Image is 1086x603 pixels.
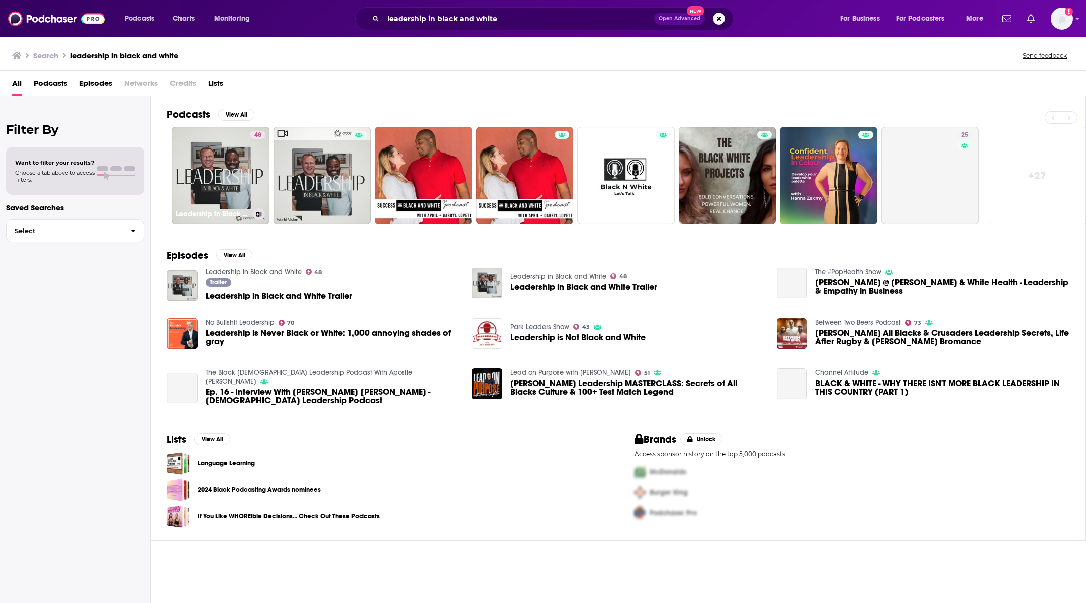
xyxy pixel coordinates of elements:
[833,11,892,27] button: open menu
[510,283,657,291] span: Leadership in Black and White Trailer
[206,318,275,327] a: No Bullsh!t Leadership
[206,368,412,386] a: The Black Church Leadership Podcast With Apostle Martin Wilson
[472,368,502,399] a: Samuel Whitelock’s Leadership MASTERCLASS: Secrets of All Blacks Culture & 100+ Test Match Legend
[79,75,112,96] a: Episodes
[777,268,807,298] a: Thomas Black @ Baylor Scott & White Health - Leadership & Empathy in Business
[12,75,22,96] a: All
[630,503,650,523] img: Third Pro Logo
[176,210,249,218] h3: Leadership in Black and White
[15,169,95,183] span: Choose a tab above to access filters.
[654,13,705,25] button: Open AdvancedNew
[206,268,302,276] a: Leadership in Black and White
[1051,8,1073,30] button: Show profile menu
[167,249,208,262] h2: Episodes
[1051,8,1073,30] span: Logged in as ZoeJethani
[510,368,631,377] a: Lead on Purpose with James Laughlin
[582,325,590,329] span: 43
[194,433,230,445] button: View All
[630,482,650,503] img: Second Pro Logo
[6,203,144,212] p: Saved Searches
[914,321,921,325] span: 73
[510,333,646,342] a: Leadership is Not Black and White
[287,321,294,325] span: 70
[680,433,723,445] button: Unlock
[70,51,178,60] h3: leadership in black and white
[815,318,901,327] a: Between Two Beers Podcast
[210,279,227,285] span: Trailer
[254,130,261,140] span: 48
[1051,8,1073,30] img: User Profile
[815,368,868,377] a: Channel Attitude
[125,12,154,26] span: Podcasts
[206,329,460,346] a: Leadership is Never Black or White: 1,000 annoying shades of gray
[905,320,921,326] a: 73
[815,278,1069,295] a: Thomas Black @ Baylor Scott & White Health - Leadership & Empathy in Business
[659,16,700,21] span: Open Advanced
[34,75,67,96] a: Podcasts
[644,371,650,375] span: 51
[777,318,807,349] img: Samuel Whitelock's All Blacks & Crusaders Leadership Secrets, Life After Rugby & Kieran Read Brom...
[1065,8,1073,16] svg: Add a profile image
[630,462,650,482] img: First Pro Logo
[167,452,190,475] a: Language Learning
[896,12,945,26] span: For Podcasters
[173,12,195,26] span: Charts
[198,458,255,469] a: Language Learning
[635,370,650,376] a: 51
[206,292,352,300] a: Leadership in Black and White Trailer
[167,373,198,404] a: Ep. 16 - Interview With Bishop Quantice T. White - The Black Church Leadership Podcast
[510,272,606,281] a: Leadership in Black and White
[815,329,1069,346] span: [PERSON_NAME] All Blacks & Crusaders Leadership Secrets, Life After Rugby & [PERSON_NAME] Bromance
[166,11,201,27] a: Charts
[206,388,460,405] a: Ep. 16 - Interview With Bishop Quantice T. White - The Black Church Leadership Podcast
[167,108,254,121] a: PodcastsView All
[279,320,295,326] a: 70
[777,368,807,399] a: BLACK & WHITE - WHY THERE ISN'T MORE BLACK LEADERSHIP IN THIS COUNTRY (PART 1)
[214,12,250,26] span: Monitoring
[687,6,705,16] span: New
[198,511,380,522] a: If You Like WHOREible Decisions... Check Out These Podcasts
[250,131,265,139] a: 48
[573,324,590,330] a: 43
[167,249,252,262] a: EpisodesView All
[959,11,996,27] button: open menu
[815,268,881,276] a: The #PopHealth Show
[815,329,1069,346] a: Samuel Whitelock's All Blacks & Crusaders Leadership Secrets, Life After Rugby & Kieran Read Brom...
[1023,10,1039,27] a: Show notifications dropdown
[33,51,58,60] h3: Search
[306,269,322,275] a: 48
[167,505,190,528] a: If You Like WHOREible Decisions... Check Out These Podcasts
[167,270,198,301] img: Leadership in Black and White Trailer
[206,388,460,405] span: Ep. 16 - Interview With [PERSON_NAME] [PERSON_NAME] - [DEMOGRAPHIC_DATA] Leadership Podcast
[8,9,105,28] img: Podchaser - Follow, Share and Rate Podcasts
[218,109,254,121] button: View All
[314,270,322,275] span: 48
[650,509,697,517] span: Podchaser Pro
[890,11,959,27] button: open menu
[167,433,230,446] a: ListsView All
[365,7,743,30] div: Search podcasts, credits, & more...
[167,318,198,349] img: Leadership is Never Black or White: 1,000 annoying shades of gray
[510,323,569,331] a: Park Leaders Show
[172,127,269,224] a: 48Leadership in Black and White
[472,318,502,349] img: Leadership is Not Black and White
[6,122,144,137] h2: Filter By
[966,12,983,26] span: More
[7,228,123,234] span: Select
[815,379,1069,396] a: BLACK & WHITE - WHY THERE ISN'T MORE BLACK LEADERSHIP IN THIS COUNTRY (PART 1)
[216,249,252,261] button: View All
[510,379,765,396] a: Samuel Whitelock’s Leadership MASTERCLASS: Secrets of All Blacks Culture & 100+ Test Match Legend
[650,488,688,497] span: Burger King
[472,268,502,298] a: Leadership in Black and White Trailer
[815,278,1069,295] span: [PERSON_NAME] @ [PERSON_NAME] & White Health - Leadership & Empathy in Business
